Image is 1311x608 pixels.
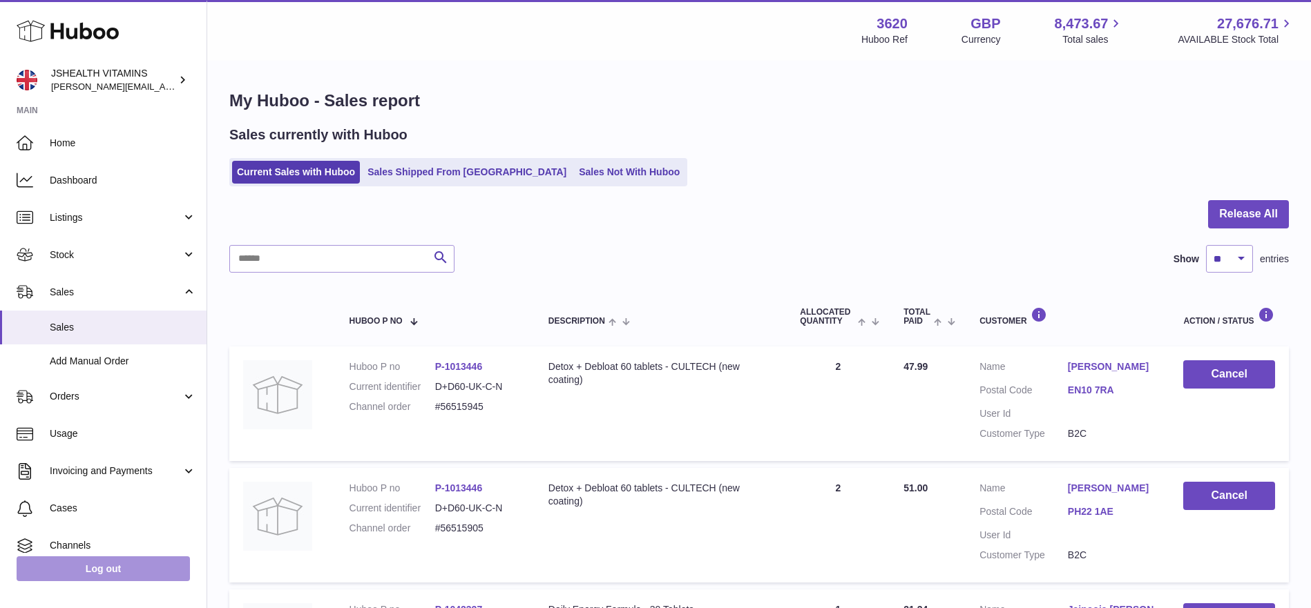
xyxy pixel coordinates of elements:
span: AVAILABLE Stock Total [1178,33,1294,46]
a: 8,473.67 Total sales [1055,14,1125,46]
strong: 3620 [877,14,908,33]
img: no-photo.jpg [243,482,312,551]
a: Log out [17,556,190,581]
span: Sales [50,321,196,334]
span: Listings [50,211,182,224]
span: Add Manual Order [50,355,196,368]
dt: Current identifier [350,502,435,515]
span: ALLOCATED Quantity [800,308,854,326]
img: no-photo.jpg [243,360,312,429]
a: Sales Shipped From [GEOGRAPHIC_DATA] [363,161,571,184]
span: Description [548,317,605,326]
span: 8,473.67 [1055,14,1109,33]
span: Cases [50,502,196,515]
dd: D+D60-UK-C-N [435,502,521,515]
strong: GBP [970,14,1000,33]
a: [PERSON_NAME] [1068,360,1156,373]
span: [PERSON_NAME][EMAIL_ADDRESS][DOMAIN_NAME] [51,81,277,92]
dt: User Id [979,529,1068,542]
span: Total paid [903,308,930,326]
dd: #56515905 [435,522,521,535]
dt: Channel order [350,400,435,413]
dt: Huboo P no [350,482,435,495]
span: 47.99 [903,361,928,372]
dd: D+D60-UK-C-N [435,380,521,393]
dt: Customer Type [979,427,1068,440]
span: 27,676.71 [1217,14,1279,33]
div: JSHEALTH VITAMINS [51,67,175,93]
dt: Postal Code [979,505,1068,522]
dt: Current identifier [350,380,435,393]
span: entries [1260,253,1289,266]
button: Cancel [1183,482,1275,510]
a: Current Sales with Huboo [232,161,360,184]
a: 27,676.71 AVAILABLE Stock Total [1178,14,1294,46]
button: Release All [1208,200,1289,228]
div: Detox + Debloat 60 tablets - CULTECH (new coating) [548,360,773,386]
span: 51.00 [903,482,928,493]
span: Total sales [1062,33,1124,46]
span: Huboo P no [350,317,403,326]
a: [PERSON_NAME] [1068,482,1156,495]
span: Sales [50,286,182,299]
span: Usage [50,427,196,440]
dt: User Id [979,407,1068,420]
label: Show [1174,253,1199,266]
span: Channels [50,539,196,552]
dd: B2C [1068,427,1156,440]
dt: Huboo P no [350,360,435,373]
dd: B2C [1068,549,1156,562]
h1: My Huboo - Sales report [229,90,1289,112]
dt: Postal Code [979,384,1068,400]
dt: Customer Type [979,549,1068,562]
div: Action / Status [1183,307,1275,326]
button: Cancel [1183,360,1275,389]
span: Stock [50,248,182,262]
div: Currency [961,33,1001,46]
span: Invoicing and Payments [50,464,182,478]
dt: Channel order [350,522,435,535]
div: Huboo Ref [861,33,908,46]
a: PH22 1AE [1068,505,1156,518]
dt: Name [979,360,1068,377]
a: P-1013446 [435,361,483,372]
dd: #56515945 [435,400,521,413]
span: Home [50,137,196,150]
h2: Sales currently with Huboo [229,126,408,144]
div: Customer [979,307,1156,326]
td: 2 [786,346,890,461]
dt: Name [979,482,1068,498]
a: Sales Not With Huboo [574,161,685,184]
div: Detox + Debloat 60 tablets - CULTECH (new coating) [548,482,773,508]
a: P-1013446 [435,482,483,493]
img: francesca@jshealthvitamins.com [17,70,37,90]
a: EN10 7RA [1068,384,1156,397]
td: 2 [786,468,890,582]
span: Orders [50,390,182,403]
span: Dashboard [50,174,196,187]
